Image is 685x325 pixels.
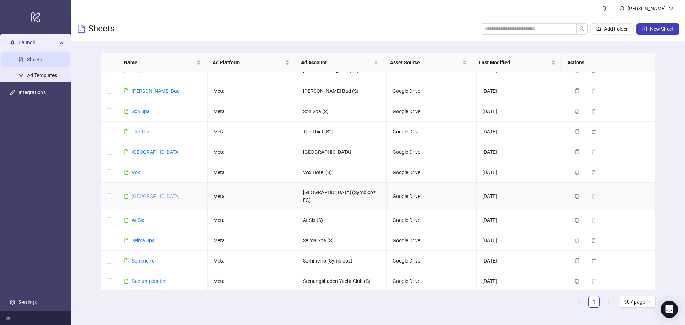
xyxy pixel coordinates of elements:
[477,101,566,122] td: [DATE]
[479,59,550,66] span: Last Modified
[575,149,580,154] span: copy
[124,218,129,223] span: file
[132,278,167,284] a: Stenungsbaden
[295,53,384,72] th: Ad Account
[591,129,596,134] span: delete
[588,296,600,308] li: 1
[661,301,678,318] div: Open Intercom Messenger
[620,6,625,11] span: user
[132,169,140,175] a: Vox
[575,258,580,263] span: copy
[574,296,585,308] button: left
[124,88,129,93] span: file
[477,271,566,291] td: [DATE]
[297,122,387,142] td: The Thief (S2)
[575,129,580,134] span: copy
[574,296,585,308] li: Previous Page
[591,194,596,199] span: delete
[477,142,566,162] td: [DATE]
[297,230,387,251] td: Selma Spa (S)
[387,142,476,162] td: Google Drive
[10,40,15,45] span: rocket
[297,271,387,291] td: Stenungsbaden Yacht Club (S)
[390,59,461,66] span: Asset Source
[387,81,476,101] td: Google Drive
[477,230,566,251] td: [DATE]
[591,88,596,93] span: delete
[387,230,476,251] td: Google Drive
[124,279,129,284] span: file
[591,279,596,284] span: delete
[562,53,650,72] th: Actions
[207,53,296,72] th: Ad Platform
[642,26,647,31] span: plus-square
[477,122,566,142] td: [DATE]
[590,23,634,35] button: Add Folder
[208,101,297,122] td: Meta
[625,5,669,12] div: [PERSON_NAME]
[297,81,387,101] td: [PERSON_NAME] Bad (S)
[384,53,473,72] th: Asset Source
[132,88,180,94] a: [PERSON_NAME] Bad
[124,258,129,263] span: file
[387,210,476,230] td: Google Drive
[132,258,155,264] a: Sommerro
[297,142,387,162] td: [GEOGRAPHIC_DATA]
[578,299,582,304] span: left
[124,170,129,175] span: file
[208,122,297,142] td: Meta
[19,35,58,50] span: Launch
[208,162,297,183] td: Meta
[297,210,387,230] td: At Six (S)
[132,217,144,223] a: At Six
[208,230,297,251] td: Meta
[589,296,599,307] a: 1
[297,251,387,271] td: Sommerro (Symbiooz)
[591,149,596,154] span: delete
[606,299,610,304] span: right
[124,59,195,66] span: Name
[88,23,115,35] h3: Sheets
[669,6,674,11] span: down
[208,81,297,101] td: Meta
[387,251,476,271] td: Google Drive
[387,271,476,291] td: Google Drive
[575,170,580,175] span: copy
[575,279,580,284] span: copy
[477,183,566,210] td: [DATE]
[208,183,297,210] td: Meta
[591,218,596,223] span: delete
[603,296,614,308] li: Next Page
[575,218,580,223] span: copy
[124,194,129,199] span: file
[473,53,562,72] th: Last Modified
[477,162,566,183] td: [DATE]
[650,26,674,32] span: New Sheet
[208,251,297,271] td: Meta
[477,81,566,101] td: [DATE]
[297,101,387,122] td: Son Spa (S)
[208,210,297,230] td: Meta
[477,251,566,271] td: [DATE]
[213,59,284,66] span: Ad Platform
[208,142,297,162] td: Meta
[604,26,628,32] span: Add Folder
[297,183,387,210] td: [GEOGRAPHIC_DATA] (Symbiooz EC)
[575,88,580,93] span: copy
[124,238,129,243] span: file
[27,72,57,78] a: Ad Templates
[636,23,679,35] button: New Sheet
[575,194,580,199] span: copy
[591,258,596,263] span: delete
[124,129,129,134] span: file
[297,162,387,183] td: Vox Hotel (S)
[124,149,129,154] span: file
[387,122,476,142] td: Google Drive
[624,296,651,307] span: 50 / page
[132,149,180,155] a: [GEOGRAPHIC_DATA]
[124,109,129,114] span: file
[575,238,580,243] span: copy
[591,170,596,175] span: delete
[132,108,150,114] a: Son Spa
[620,296,656,308] div: Page Size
